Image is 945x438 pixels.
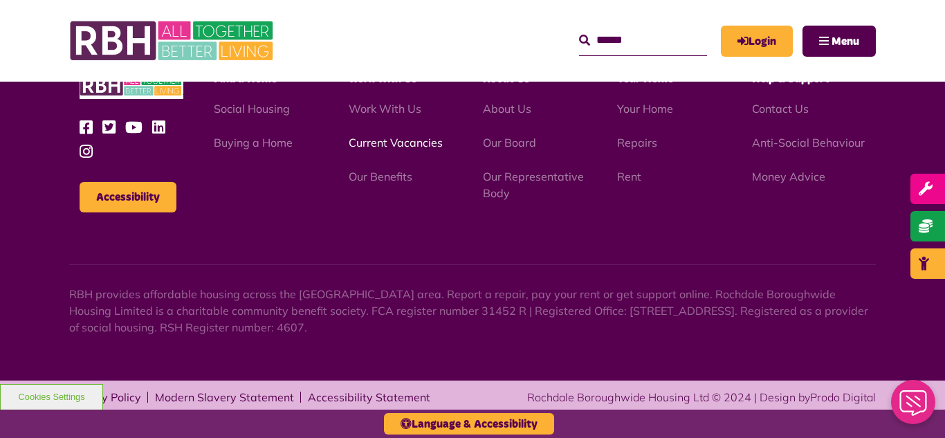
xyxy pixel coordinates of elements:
a: Anti-Social Behaviour [752,136,865,149]
img: RBH [80,72,183,99]
a: Prodo Digital - open in a new tab [810,390,876,404]
a: Privacy Policy [69,392,141,403]
p: RBH provides affordable housing across the [GEOGRAPHIC_DATA] area. Report a repair, pay your rent... [69,286,876,336]
a: Accessibility Statement [308,392,430,403]
a: Rent [617,170,641,183]
iframe: Netcall Web Assistant for live chat [883,376,945,438]
a: Work With Us [349,102,421,116]
a: Our Representative Body [483,170,584,200]
button: Accessibility [80,182,176,212]
a: Social Housing - open in a new tab [214,102,290,116]
a: Your Home [617,102,673,116]
button: Navigation [802,26,876,57]
a: Buying a Home [214,136,293,149]
input: Search [579,26,707,55]
a: Repairs [617,136,657,149]
div: Rochdale Boroughwide Housing Ltd © 2024 | Design by [527,389,876,405]
button: Language & Accessibility [384,413,554,435]
a: MyRBH [721,26,793,57]
a: Our Board [483,136,536,149]
a: About Us [483,102,531,116]
span: Menu [832,36,859,47]
a: Contact Us [752,102,809,116]
a: Money Advice [752,170,825,183]
a: Current Vacancies [349,136,443,149]
a: Our Benefits [349,170,412,183]
a: Modern Slavery Statement - open in a new tab [155,392,294,403]
img: RBH [69,14,277,68]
